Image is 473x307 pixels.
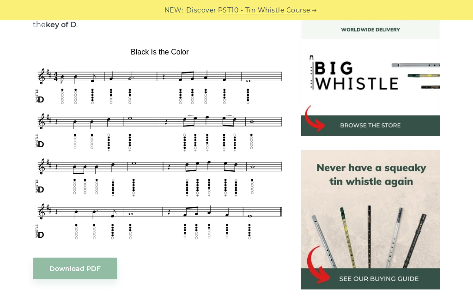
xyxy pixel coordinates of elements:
[186,5,217,16] span: Discover
[33,258,117,279] a: Download PDF
[33,45,287,244] img: Black Is the Color Tin Whistle Tab & Sheet Music
[46,20,76,29] strong: key of D
[218,5,310,16] a: PST10 - Tin Whistle Course
[301,150,440,289] img: tin whistle buying guide
[164,5,183,16] span: NEW:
